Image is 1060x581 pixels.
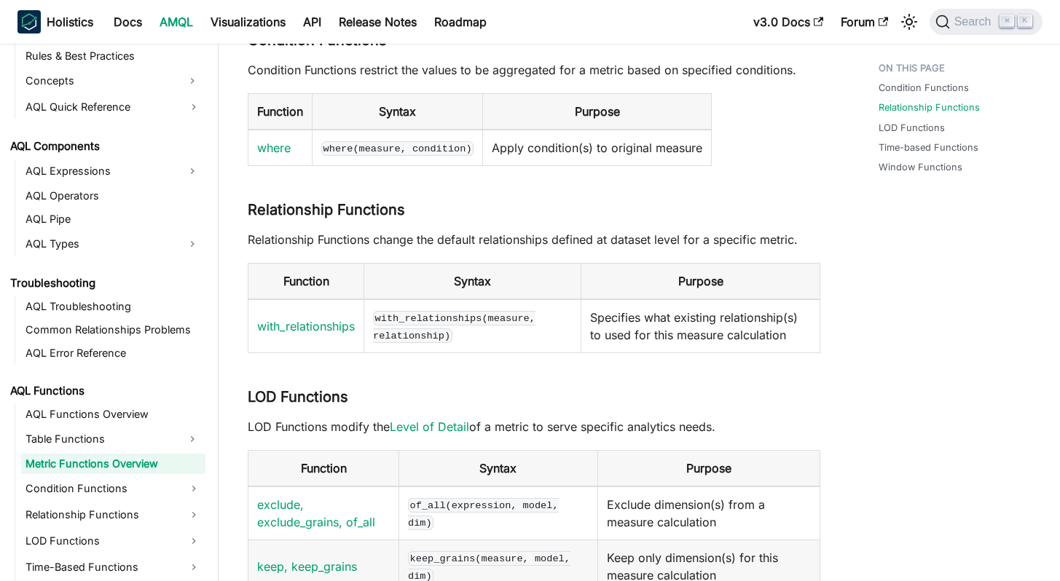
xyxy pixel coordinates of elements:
[17,10,93,33] a: HolisticsHolistics
[248,418,820,435] p: LOD Functions modify the of a metric to serve specific analytics needs.
[248,388,820,406] h3: LOD Functions
[408,498,559,530] code: of_all(expression, model, dim)
[21,503,205,526] a: Relationship Functions
[879,160,962,174] a: Window Functions
[879,81,969,95] a: Condition Functions
[321,141,474,156] code: where(measure, condition)
[257,497,375,529] a: exclude, exclude_grains, of_all
[898,10,921,33] button: Switch between dark and light mode (currently light mode)
[21,529,205,553] a: LOD Functions
[179,232,205,256] button: Expand sidebar category 'AQL Types'
[179,69,205,92] button: Expand sidebar category 'Concepts'
[879,121,945,135] a: LOD Functions
[248,94,313,130] th: Function
[21,454,205,474] a: Metric Functions Overview
[950,15,1000,28] span: Search
[21,320,205,340] a: Common Relationships Problems
[257,559,357,574] a: keep, keep_grains
[17,10,41,33] img: Holistics
[483,130,712,166] td: Apply condition(s) to original measure
[399,451,598,487] th: Syntax
[179,427,205,451] button: Expand sidebar category 'Table Functions'
[21,46,205,66] a: Rules & Best Practices
[879,100,980,114] a: Relationship Functions
[483,94,712,130] th: Purpose
[21,296,205,317] a: AQL Troubleshooting
[248,231,820,248] p: Relationship Functions change the default relationships defined at dataset level for a specific m...
[21,427,179,451] a: Table Functions
[425,10,495,33] a: Roadmap
[21,209,205,229] a: AQL Pipe
[21,404,205,424] a: AQL Functions Overview
[257,141,291,155] a: where
[47,13,93,31] b: Holistics
[745,10,832,33] a: v3.0 Docs
[6,136,205,157] a: AQL Components
[248,451,399,487] th: Function
[1000,15,1014,28] kbd: ⌘
[330,10,425,33] a: Release Notes
[248,201,820,219] h3: Relationship Functions
[21,159,179,183] a: AQL Expressions
[21,232,179,256] a: AQL Types
[21,477,205,500] a: Condition Functions
[21,69,179,92] a: Concepts
[257,319,355,333] a: with_relationships
[832,10,897,33] a: Forum
[390,419,469,434] a: Level of Detail
[179,159,205,183] button: Expand sidebar category 'AQL Expressions'
[294,10,330,33] a: API
[21,343,205,363] a: AQL Error Reference
[6,273,205,293] a: Troubleshooting
[21,186,205,206] a: AQL Operators
[151,10,202,33] a: AMQL
[373,311,535,343] code: with_relationships(measure, relationship)
[248,264,364,300] th: Function
[21,556,205,579] a: Time-Based Functions
[6,381,205,401] a: AQL Functions
[313,94,483,130] th: Syntax
[105,10,151,33] a: Docs
[581,299,820,353] td: Specifies what existing relationship(s) to used for this measure calculation
[597,486,820,540] td: Exclude dimension(s) from a measure calculation
[21,95,205,119] a: AQL Quick Reference
[364,264,581,300] th: Syntax
[930,9,1043,35] button: Search (Command+K)
[597,451,820,487] th: Purpose
[1018,15,1032,28] kbd: K
[581,264,820,300] th: Purpose
[248,61,820,79] p: Condition Functions restrict the values to be aggregated for a metric based on specified conditions.
[879,141,978,154] a: Time-based Functions
[202,10,294,33] a: Visualizations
